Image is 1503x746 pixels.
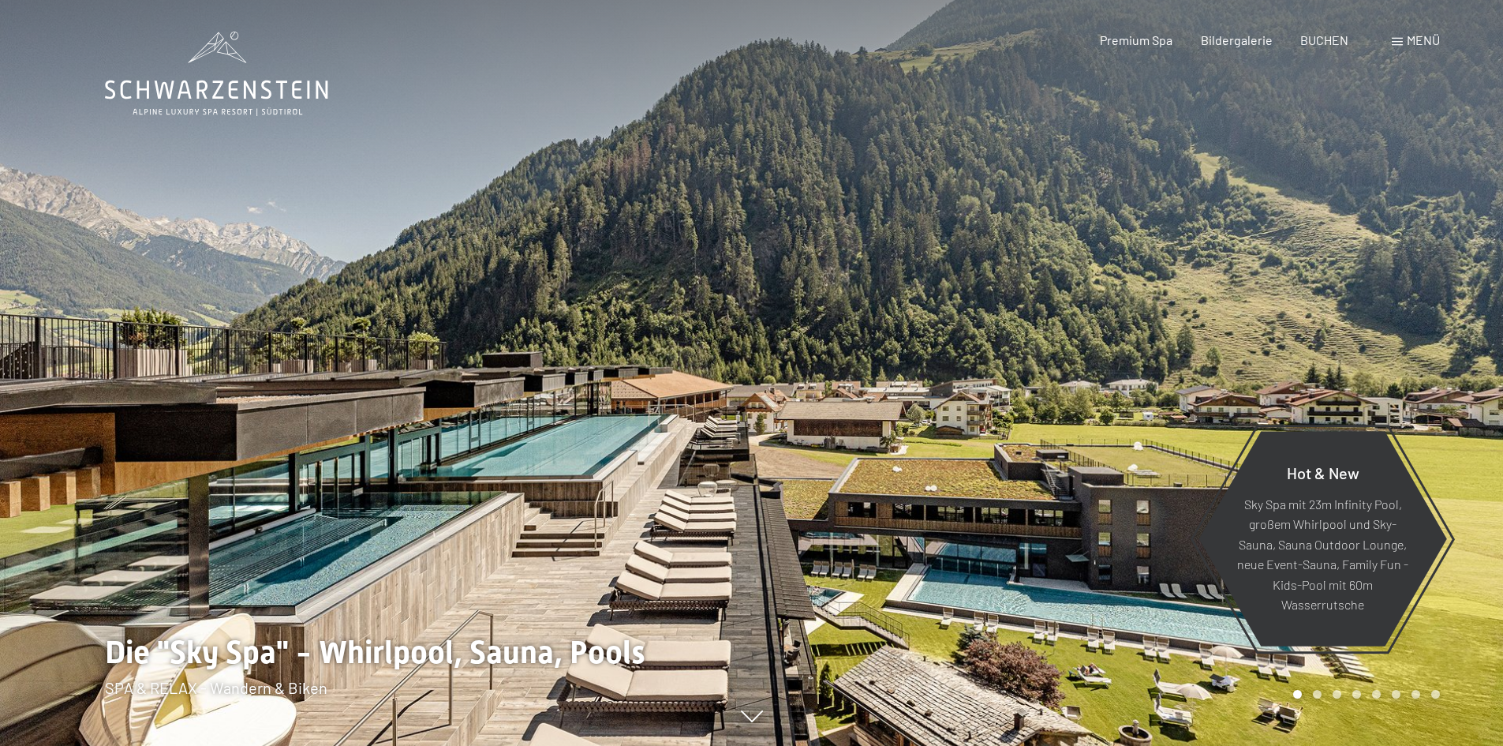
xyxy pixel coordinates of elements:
a: Bildergalerie [1201,32,1273,47]
span: Hot & New [1287,463,1359,482]
div: Carousel Page 5 [1372,690,1381,699]
div: Carousel Page 4 [1352,690,1361,699]
div: Carousel Page 3 [1333,690,1341,699]
div: Carousel Page 1 (Current Slide) [1293,690,1302,699]
div: Carousel Pagination [1288,690,1440,699]
a: Premium Spa [1100,32,1172,47]
span: Menü [1407,32,1440,47]
div: Carousel Page 8 [1431,690,1440,699]
div: Carousel Page 6 [1392,690,1400,699]
a: BUCHEN [1300,32,1348,47]
div: Carousel Page 2 [1313,690,1322,699]
div: Carousel Page 7 [1411,690,1420,699]
p: Sky Spa mit 23m Infinity Pool, großem Whirlpool und Sky-Sauna, Sauna Outdoor Lounge, neue Event-S... [1237,493,1408,615]
a: Hot & New Sky Spa mit 23m Infinity Pool, großem Whirlpool und Sky-Sauna, Sauna Outdoor Lounge, ne... [1198,430,1448,647]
